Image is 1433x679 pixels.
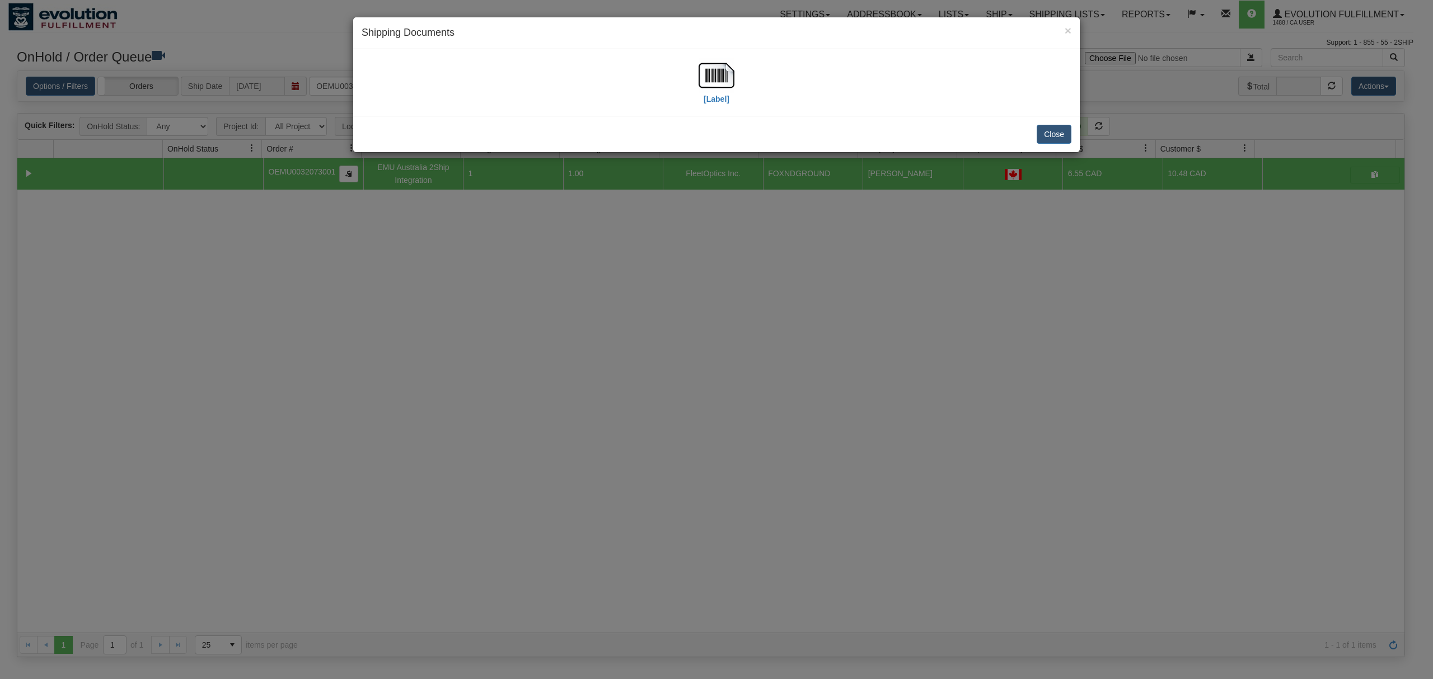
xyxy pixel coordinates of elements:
[1407,282,1432,397] iframe: chat widget
[362,26,1071,40] h4: Shipping Documents
[699,70,734,103] a: [Label]
[1037,125,1071,144] button: Close
[1065,24,1071,37] span: ×
[704,93,729,105] label: [Label]
[1065,25,1071,36] button: Close
[699,58,734,93] img: barcode.jpg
